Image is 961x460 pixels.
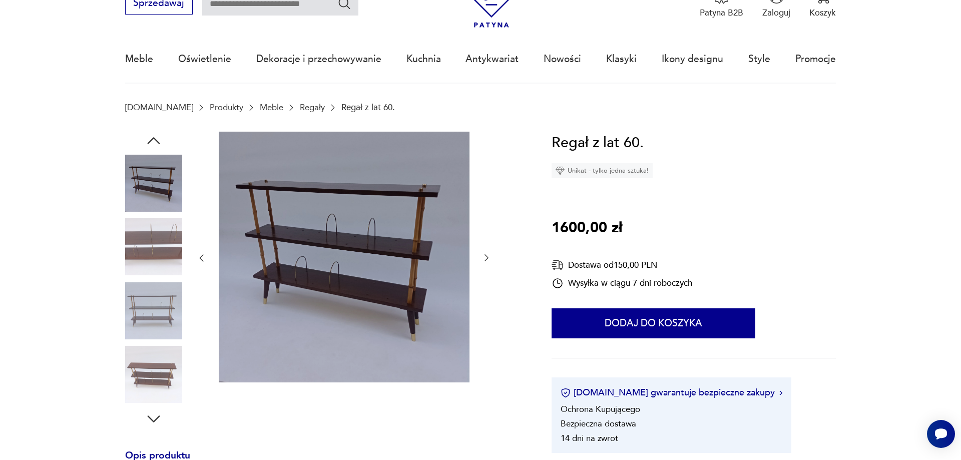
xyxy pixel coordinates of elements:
[927,420,955,448] iframe: Smartsupp widget button
[300,103,325,112] a: Regały
[552,217,622,240] p: 1600,00 zł
[341,103,395,112] p: Regał z lat 60.
[544,36,581,82] a: Nowości
[210,103,243,112] a: Produkty
[561,403,640,415] li: Ochrona Kupującego
[552,132,644,155] h1: Regał z lat 60.
[561,388,571,398] img: Ikona certyfikatu
[779,390,782,395] img: Ikona strzałki w prawo
[561,386,782,399] button: [DOMAIN_NAME] gwarantuje bezpieczne zakupy
[748,36,770,82] a: Style
[219,132,469,382] img: Zdjęcie produktu Regał z lat 60.
[606,36,637,82] a: Klasyki
[256,36,381,82] a: Dekoracje i przechowywanie
[556,166,565,175] img: Ikona diamentu
[795,36,836,82] a: Promocje
[809,7,836,19] p: Koszyk
[552,308,755,338] button: Dodaj do koszyka
[260,103,283,112] a: Meble
[125,103,193,112] a: [DOMAIN_NAME]
[561,418,636,429] li: Bezpieczna dostawa
[700,7,743,19] p: Patyna B2B
[125,155,182,212] img: Zdjęcie produktu Regał z lat 60.
[762,7,790,19] p: Zaloguj
[125,36,153,82] a: Meble
[125,218,182,275] img: Zdjęcie produktu Regał z lat 60.
[465,36,519,82] a: Antykwariat
[406,36,441,82] a: Kuchnia
[125,282,182,339] img: Zdjęcie produktu Regał z lat 60.
[662,36,723,82] a: Ikony designu
[552,163,653,178] div: Unikat - tylko jedna sztuka!
[552,277,692,289] div: Wysyłka w ciągu 7 dni roboczych
[552,259,692,271] div: Dostawa od 150,00 PLN
[561,432,618,444] li: 14 dni na zwrot
[552,259,564,271] img: Ikona dostawy
[178,36,231,82] a: Oświetlenie
[125,346,182,403] img: Zdjęcie produktu Regał z lat 60.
